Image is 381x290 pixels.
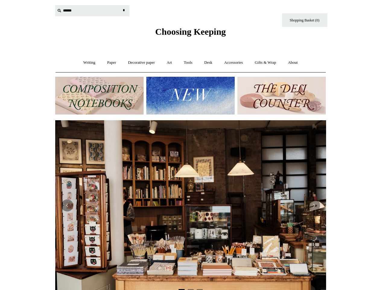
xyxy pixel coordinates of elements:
a: Choosing Keeping [155,31,226,36]
a: Writing [78,55,101,71]
button: Next [308,199,320,211]
img: 202302 Composition ledgers.jpg__PID:69722ee6-fa44-49dd-a067-31375e5d54ec [55,77,144,114]
a: About [282,55,303,71]
img: The Deli Counter [237,77,326,114]
button: Previous [61,199,73,211]
a: Desk [199,55,218,71]
a: Tools [178,55,198,71]
a: Art [161,55,177,71]
span: Choosing Keeping [155,27,226,37]
a: Gifts & Wrap [249,55,281,71]
img: New.jpg__PID:f73bdf93-380a-4a35-bcfe-7823039498e1 [146,77,235,114]
a: Accessories [219,55,248,71]
a: Paper [102,55,122,71]
a: Decorative paper [122,55,160,71]
a: Shopping Basket (0) [282,13,327,27]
